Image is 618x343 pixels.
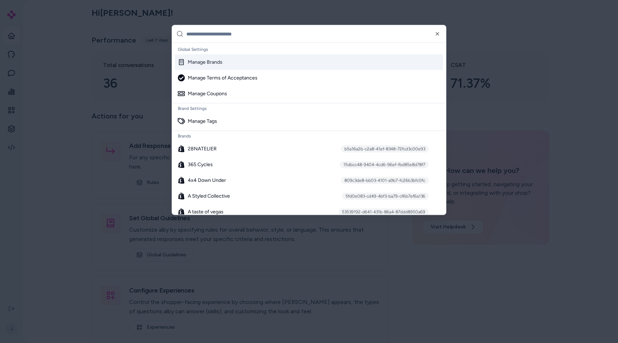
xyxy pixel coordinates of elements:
div: Brand Settings [175,103,443,113]
div: 53539192-d641-431b-86a4-87ddd8950a69 [338,208,429,216]
div: b5a16a2b-c2a8-41ef-8348-72fcd3c00e93 [341,145,429,153]
div: 5fd0e083-cd49-4bf3-ba79-cf6b7ef6a136 [342,193,429,200]
div: 15dbcc48-9404-4cd6-96ef-fbd85e8d78f7 [340,161,429,168]
div: Brands [175,131,443,141]
span: 4x4 Down Under [188,177,226,184]
div: Manage Tags [178,118,217,125]
span: 28NATELIER [188,145,217,153]
div: Manage Terms of Acceptances [178,74,257,82]
div: Global Settings [175,44,443,54]
span: 365 Cycles [188,161,213,168]
span: A taste of vegas [188,208,224,216]
span: A Styled Collective [188,193,230,200]
div: 809c3de8-bb03-4101-a9b7-fc26b3bfc0fc [341,177,429,184]
div: Manage Coupons [178,90,227,97]
div: Manage Brands [178,59,222,66]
